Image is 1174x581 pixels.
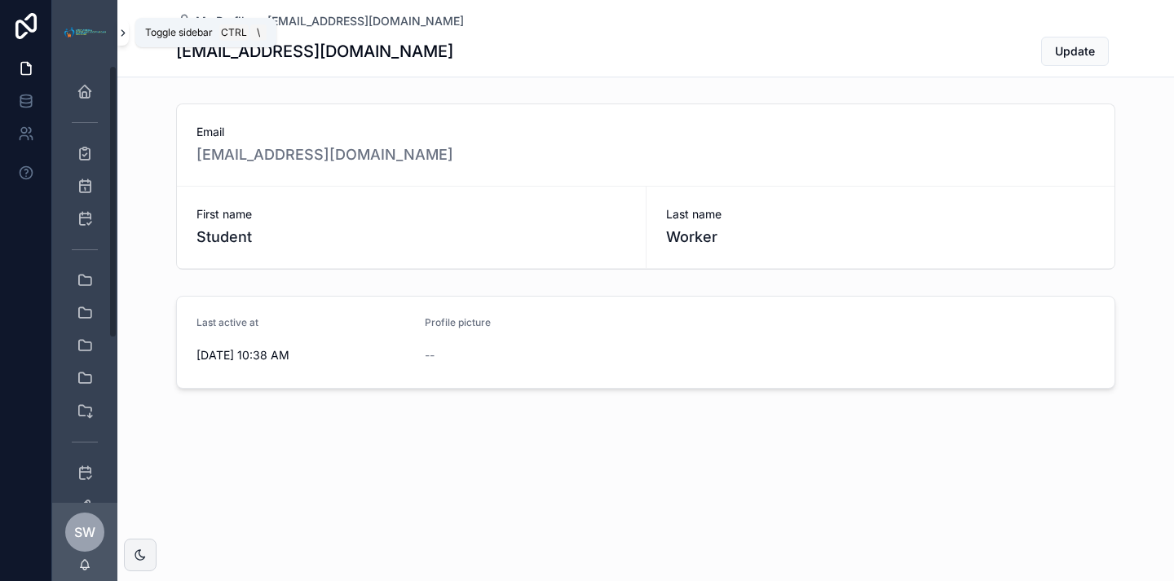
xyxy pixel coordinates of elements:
span: First name [196,206,626,222]
a: [EMAIL_ADDRESS][DOMAIN_NAME] [196,143,453,166]
span: -- [425,347,435,363]
span: \ [252,26,265,39]
span: [DATE] 10:38 AM [196,347,412,363]
h1: [EMAIL_ADDRESS][DOMAIN_NAME] [176,40,453,63]
span: Ctrl [219,24,249,41]
span: Toggle sidebar [145,26,213,39]
span: SW [74,522,95,542]
button: Update [1041,37,1109,66]
span: My Profile [196,13,251,29]
span: Email [196,124,1095,140]
span: Last name [666,206,1096,222]
span: Student [196,226,626,249]
div: scrollable content [52,65,117,503]
img: App logo [62,26,108,40]
span: Update [1055,43,1095,59]
a: My Profile [176,13,251,29]
a: [EMAIL_ADDRESS][DOMAIN_NAME] [267,13,464,29]
span: Worker [666,226,1096,249]
span: Profile picture [425,316,491,328]
span: Last active at [196,316,258,328]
